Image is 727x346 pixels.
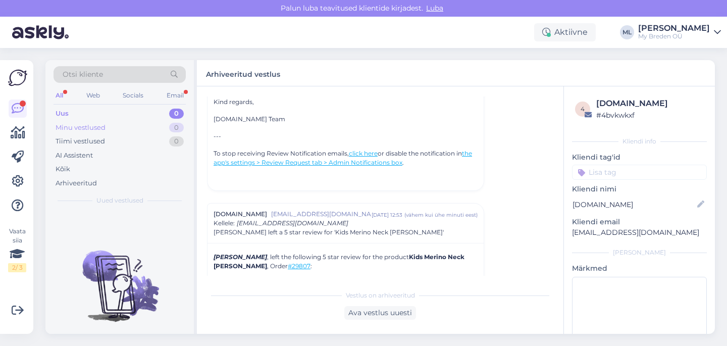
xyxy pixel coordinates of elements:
[572,184,707,194] p: Kliendi nimi
[572,165,707,180] input: Lisa tag
[214,149,478,167] p: To stop receiving Review Notification emails, or disable the notification in .
[165,89,186,102] div: Email
[214,210,267,219] span: [DOMAIN_NAME]
[121,89,145,102] div: Socials
[638,24,721,40] a: [PERSON_NAME]My Breden OÜ
[572,248,707,257] div: [PERSON_NAME]
[596,110,704,121] div: # 4bvkwkxf
[638,24,710,32] div: [PERSON_NAME]
[423,4,446,13] span: Luba
[271,210,372,219] span: [EMAIL_ADDRESS][DOMAIN_NAME]
[169,109,184,119] div: 0
[638,32,710,40] div: My Breden OÜ
[63,69,103,80] span: Otsi kliente
[68,332,172,343] p: Uued vestlused tulevad siia.
[8,263,26,272] div: 2 / 3
[96,196,143,205] span: Uued vestlused
[45,232,194,323] img: No chats
[169,136,184,146] div: 0
[349,150,378,157] a: click here
[169,123,184,133] div: 0
[206,66,280,80] label: Arhiveeritud vestlus
[237,219,348,227] span: [EMAIL_ADDRESS][DOMAIN_NAME]
[344,306,416,320] div: Ava vestlus uuesti
[572,263,707,274] p: Märkmed
[56,136,105,146] div: Tiimi vestlused
[214,219,235,227] span: Kellele :
[581,105,585,113] span: 4
[8,227,26,272] div: Vaata siia
[56,164,70,174] div: Kõik
[288,262,310,270] a: #29807
[84,89,102,102] div: Web
[214,115,478,124] p: [DOMAIN_NAME] Team
[56,151,93,161] div: AI Assistent
[56,109,69,119] div: Uus
[214,253,478,271] p: , left the following 5 star review for the product , Order :
[372,211,402,219] div: [DATE] 12:53
[214,132,478,141] p: ---
[56,123,106,133] div: Minu vestlused
[214,228,444,237] span: [PERSON_NAME] left a 5 star review for 'Kids Merino Neck [PERSON_NAME]'
[214,97,478,107] p: Kind regards,
[572,152,707,163] p: Kliendi tag'id
[572,217,707,227] p: Kliendi email
[346,291,415,300] span: Vestlus on arhiveeritud
[572,227,707,238] p: [EMAIL_ADDRESS][DOMAIN_NAME]
[54,89,65,102] div: All
[573,199,695,210] input: Lisa nimi
[620,25,634,39] div: ML
[8,68,27,87] img: Askly Logo
[404,211,478,219] div: ( vähem kui ühe minuti eest )
[56,178,97,188] div: Arhiveeritud
[214,253,267,261] i: [PERSON_NAME]
[572,137,707,146] div: Kliendi info
[534,23,596,41] div: Aktiivne
[596,97,704,110] div: [DOMAIN_NAME]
